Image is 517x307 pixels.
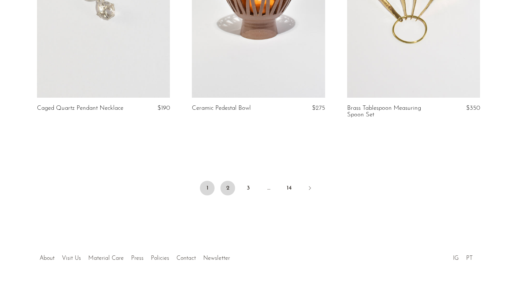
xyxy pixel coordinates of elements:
a: Brass Tablespoon Measuring Spoon Set [347,105,436,119]
ul: Social Medias [449,250,476,263]
a: Caged Quartz Pendant Necklace [37,105,123,112]
a: Next [302,181,317,197]
span: $350 [466,105,480,111]
a: PT [466,255,473,261]
a: 2 [220,181,235,195]
a: About [40,255,55,261]
a: IG [453,255,459,261]
span: 1 [200,181,215,195]
a: Contact [176,255,196,261]
a: 3 [241,181,256,195]
a: 14 [282,181,297,195]
a: Material Care [88,255,124,261]
span: … [261,181,276,195]
a: Policies [151,255,169,261]
a: Visit Us [62,255,81,261]
a: Press [131,255,144,261]
span: $275 [312,105,325,111]
a: Ceramic Pedestal Bowl [192,105,251,112]
span: $190 [157,105,170,111]
ul: Quick links [36,250,234,263]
